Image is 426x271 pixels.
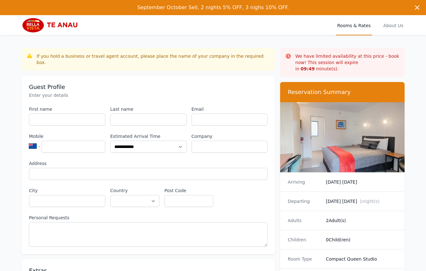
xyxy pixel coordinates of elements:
[37,53,270,66] div: If you hold a business or travel agent account, please place the name of your company in the requ...
[29,83,268,91] h3: Guest Profile
[29,106,105,112] label: First name
[192,106,268,112] label: Email
[29,92,268,98] p: Enter your details
[110,133,187,139] label: Estimated Arrival Time
[288,237,321,243] dt: Children
[21,18,82,33] img: Bella Vista Te Anau
[288,256,321,262] dt: Room Type
[164,187,214,194] label: Post Code
[301,66,315,71] strong: 09 : 49
[280,102,405,172] img: Compact Queen Studio
[336,15,372,35] a: Rooms & Rates
[326,256,397,262] dd: Compact Queen Studio
[110,187,159,194] label: Country
[29,160,268,167] label: Address
[326,198,397,204] dd: [DATE] [DATE]
[29,187,105,194] label: City
[288,217,321,224] dt: Adults
[110,106,187,112] label: Last name
[382,15,405,35] a: About Us
[192,133,268,139] label: Company
[295,53,400,72] p: We have limited availability at this price - book now! This session will expire in minute(s).
[326,237,397,243] dd: 0 Child(ren)
[288,179,321,185] dt: Arriving
[326,179,397,185] dd: [DATE] [DATE]
[137,4,289,10] span: September October Sell, 2 nights 5% OFF, 3 nighs 10% OFF.
[360,199,379,204] span: 1 night(s)
[326,217,397,224] dd: 2 Adult(s)
[29,215,268,221] label: Personal Requests
[288,198,321,204] dt: Departing
[29,133,105,139] label: Mobile
[288,88,397,96] h3: Reservation Summary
